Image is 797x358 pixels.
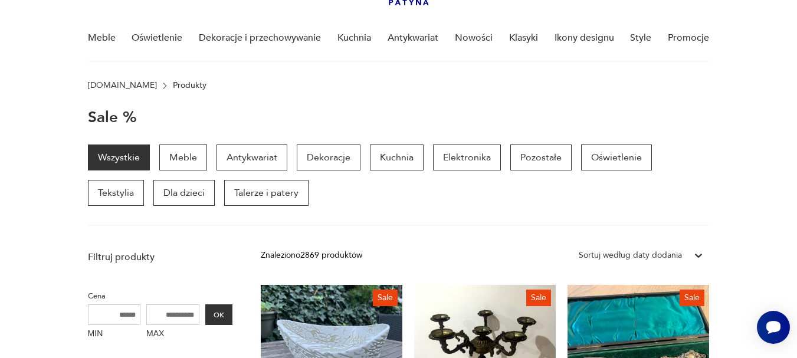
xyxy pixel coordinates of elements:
p: Filtruj produkty [88,251,232,264]
a: Dekoracje [297,144,360,170]
label: MIN [88,325,141,344]
a: Antykwariat [217,144,287,170]
a: Oświetlenie [581,144,652,170]
a: Ikony designu [555,15,614,61]
a: Elektronika [433,144,501,170]
a: Dekoracje i przechowywanie [199,15,321,61]
a: Antykwariat [388,15,438,61]
a: Pozostałe [510,144,572,170]
a: Nowości [455,15,493,61]
label: MAX [146,325,199,344]
a: Style [630,15,651,61]
a: Wszystkie [88,144,150,170]
a: [DOMAIN_NAME] [88,81,157,90]
a: Meble [159,144,207,170]
a: Dla dzieci [153,180,215,206]
a: Talerze i patery [224,180,309,206]
a: Meble [88,15,116,61]
a: Tekstylia [88,180,144,206]
div: Sortuj według daty dodania [579,249,682,262]
a: Promocje [668,15,709,61]
p: Cena [88,290,232,303]
a: Oświetlenie [132,15,182,61]
a: Kuchnia [370,144,424,170]
iframe: Smartsupp widget button [757,311,790,344]
a: Kuchnia [337,15,371,61]
a: Klasyki [509,15,538,61]
p: Produkty [173,81,206,90]
h1: Sale % [88,109,137,126]
div: Znaleziono 2869 produktów [261,249,362,262]
button: OK [205,304,232,325]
